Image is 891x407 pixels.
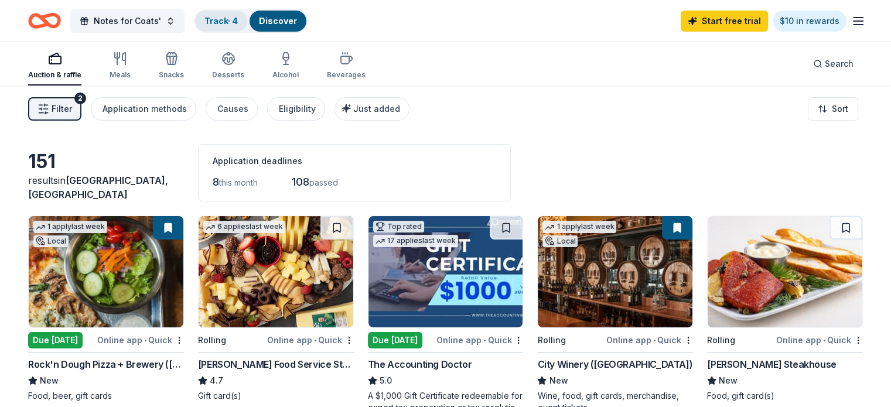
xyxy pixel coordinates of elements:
button: Notes for Coats' [70,9,185,33]
a: Image for Rock'n Dough Pizza + Brewery (Nashville)1 applylast weekLocalDue [DATE]Online app•Quick... [28,216,184,402]
button: Auction & raffle [28,47,81,85]
div: Auction & raffle [28,70,81,80]
span: New [549,374,568,388]
a: Discover [259,16,297,26]
img: Image for Perry's Steakhouse [708,216,862,327]
div: Rolling [198,333,226,347]
span: Just added [353,104,400,114]
div: results [28,173,184,201]
span: • [823,336,825,345]
div: Online app Quick [776,333,863,347]
div: 17 applies last week [373,235,458,247]
div: 1 apply last week [542,221,616,233]
div: Snacks [159,70,184,80]
a: Home [28,7,61,35]
span: Search [825,57,854,71]
a: Image for Gordon Food Service Store6 applieslast weekRollingOnline app•Quick[PERSON_NAME] Food Se... [198,216,354,402]
span: • [483,336,486,345]
button: Alcohol [272,47,299,85]
span: Notes for Coats' [94,14,161,28]
div: Local [542,235,578,247]
div: Food, gift card(s) [707,390,863,402]
div: Rolling [537,333,565,347]
div: Alcohol [272,70,299,80]
span: this month [219,177,258,187]
img: Image for The Accounting Doctor [368,216,523,327]
span: 4.7 [210,374,223,388]
span: 108 [292,176,309,188]
div: Gift card(s) [198,390,354,402]
span: • [314,336,316,345]
div: Online app Quick [267,333,354,347]
div: 151 [28,150,184,173]
span: 5.0 [380,374,392,388]
div: [PERSON_NAME] Food Service Store [198,357,354,371]
span: in [28,175,168,200]
button: Just added [334,97,409,121]
a: Track· 4 [204,16,238,26]
button: Eligibility [267,97,325,121]
div: City Winery ([GEOGRAPHIC_DATA]) [537,357,692,371]
div: Due [DATE] [28,332,83,348]
div: Rolling [707,333,735,347]
span: New [40,374,59,388]
a: Image for Perry's SteakhouseRollingOnline app•Quick[PERSON_NAME] SteakhouseNewFood, gift card(s) [707,216,863,402]
div: 1 apply last week [33,221,107,233]
button: Search [804,52,863,76]
img: Image for City Winery (Nashville) [538,216,692,327]
div: Application deadlines [213,154,496,168]
span: New [719,374,738,388]
div: The Accounting Doctor [368,357,472,371]
div: Online app Quick [436,333,523,347]
div: Meals [110,70,131,80]
div: Online app Quick [606,333,693,347]
span: • [144,336,146,345]
button: Causes [206,97,258,121]
div: Application methods [103,102,187,116]
button: Track· 4Discover [194,9,308,33]
button: Snacks [159,47,184,85]
span: [GEOGRAPHIC_DATA], [GEOGRAPHIC_DATA] [28,175,168,200]
a: $10 in rewards [773,11,846,32]
button: Beverages [327,47,366,85]
button: Desserts [212,47,244,85]
div: Beverages [327,70,366,80]
div: 2 [74,93,86,104]
img: Image for Gordon Food Service Store [199,216,353,327]
div: [PERSON_NAME] Steakhouse [707,357,836,371]
div: Rock'n Dough Pizza + Brewery ([GEOGRAPHIC_DATA]) [28,357,184,371]
button: Filter2 [28,97,81,121]
div: Due [DATE] [368,332,422,348]
a: Start free trial [681,11,768,32]
div: 6 applies last week [203,221,285,233]
div: Online app Quick [97,333,184,347]
span: Filter [52,102,72,116]
span: Sort [832,102,848,116]
div: Desserts [212,70,244,80]
div: Causes [217,102,248,116]
span: passed [309,177,338,187]
button: Application methods [91,97,196,121]
span: 8 [213,176,219,188]
button: Sort [808,97,858,121]
div: Local [33,235,69,247]
button: Meals [110,47,131,85]
span: • [653,336,656,345]
div: Eligibility [279,102,316,116]
div: Top rated [373,221,424,232]
div: Food, beer, gift cards [28,390,184,402]
img: Image for Rock'n Dough Pizza + Brewery (Nashville) [29,216,183,327]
